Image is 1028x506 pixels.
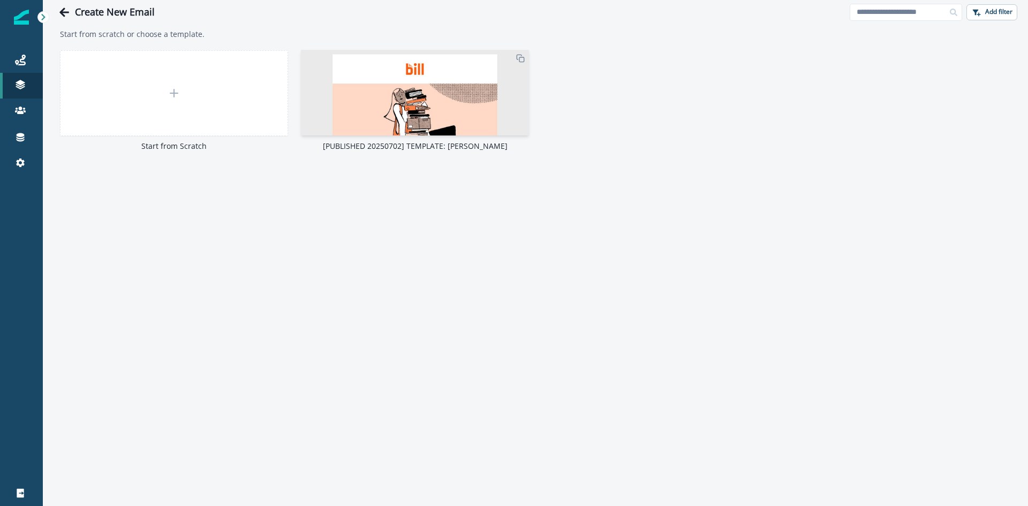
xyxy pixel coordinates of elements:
[985,8,1012,16] p: Add filter
[60,140,288,152] p: Start from Scratch
[966,4,1017,20] button: Add filter
[75,6,155,18] h1: Create New Email
[14,10,29,25] img: Inflection
[301,140,529,152] p: [PUBLISHED 20250702] TEMPLATE: [PERSON_NAME]
[60,28,1011,40] p: Start from scratch or choose a template.
[54,2,75,23] button: Go back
